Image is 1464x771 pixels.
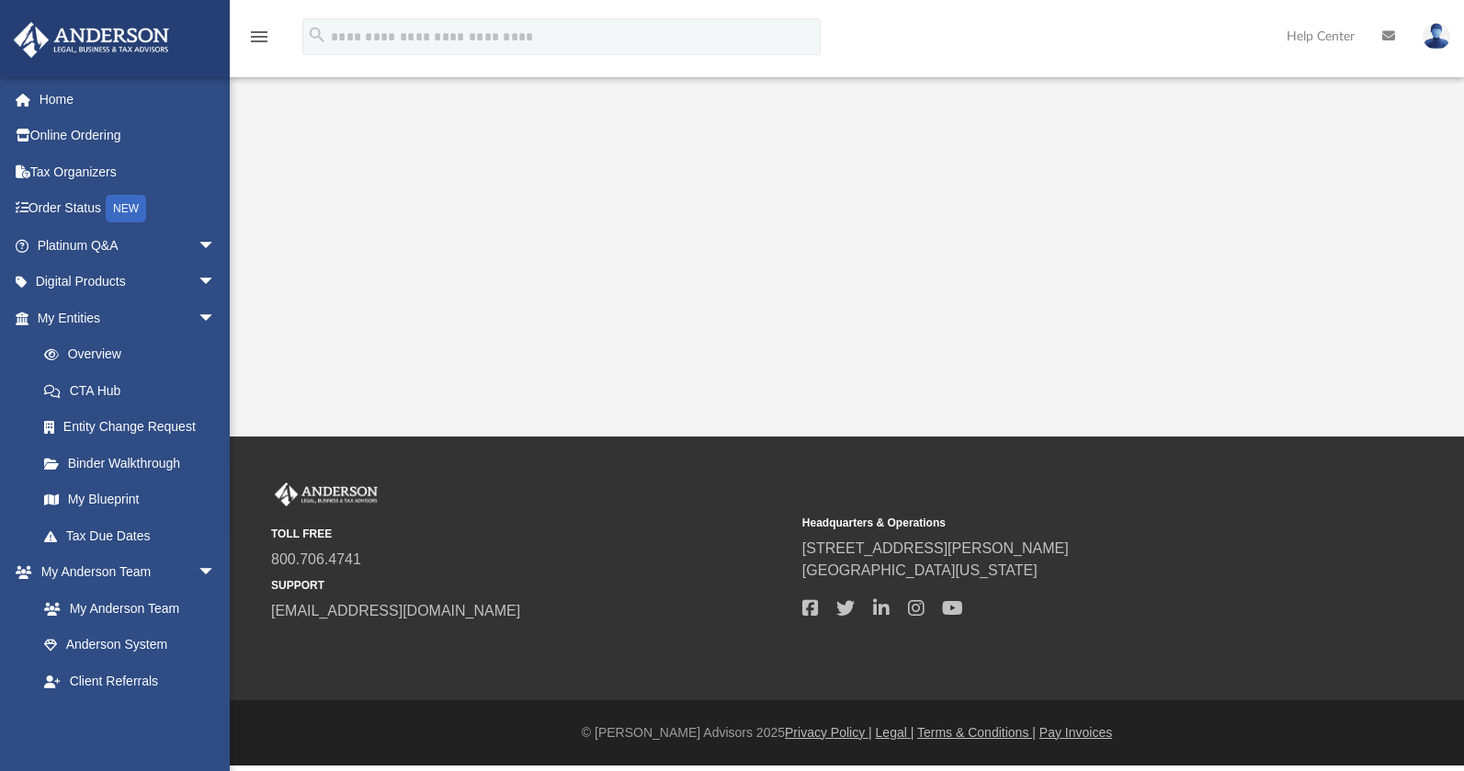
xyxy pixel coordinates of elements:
i: search [307,25,327,45]
a: Anderson System [26,627,234,663]
a: My Anderson Team [26,590,225,627]
span: arrow_drop_down [198,300,234,337]
a: 800.706.4741 [271,551,361,567]
a: Overview [26,336,244,373]
small: Headquarters & Operations [802,515,1321,531]
div: NEW [106,195,146,222]
a: My Anderson Teamarrow_drop_down [13,554,234,591]
small: TOLL FREE [271,526,789,542]
a: My Blueprint [26,482,234,518]
i: menu [248,26,270,48]
img: Anderson Advisors Platinum Portal [8,22,175,58]
span: arrow_drop_down [198,699,234,737]
small: SUPPORT [271,577,789,594]
a: Digital Productsarrow_drop_down [13,264,244,300]
a: Terms & Conditions | [917,725,1036,740]
a: Privacy Policy | [785,725,872,740]
a: Tax Due Dates [26,517,244,554]
div: © [PERSON_NAME] Advisors 2025 [230,723,1464,743]
a: menu [248,35,270,48]
a: Home [13,81,244,118]
span: arrow_drop_down [198,554,234,592]
a: Binder Walkthrough [26,445,244,482]
a: [EMAIL_ADDRESS][DOMAIN_NAME] [271,603,520,618]
a: Platinum Q&Aarrow_drop_down [13,227,244,264]
a: CTA Hub [26,372,244,409]
span: arrow_drop_down [198,227,234,265]
a: [STREET_ADDRESS][PERSON_NAME] [802,540,1069,556]
span: arrow_drop_down [198,264,234,301]
a: Entity Change Request [26,409,244,446]
a: Pay Invoices [1039,725,1112,740]
a: My Documentsarrow_drop_down [13,699,234,736]
img: User Pic [1423,23,1450,50]
a: Client Referrals [26,663,234,699]
a: Legal | [876,725,914,740]
a: My Entitiesarrow_drop_down [13,300,244,336]
a: Tax Organizers [13,153,244,190]
img: Anderson Advisors Platinum Portal [271,482,381,506]
a: [GEOGRAPHIC_DATA][US_STATE] [802,562,1038,578]
a: Online Ordering [13,118,244,154]
a: Order StatusNEW [13,190,244,228]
